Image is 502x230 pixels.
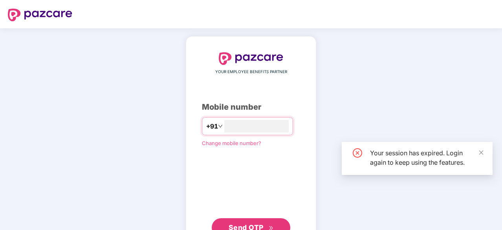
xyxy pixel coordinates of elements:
[478,150,484,155] span: close
[202,101,300,113] div: Mobile number
[370,148,483,167] div: Your session has expired. Login again to keep using the features.
[206,121,218,131] span: +91
[215,69,287,75] span: YOUR EMPLOYEE BENEFITS PARTNER
[202,140,261,146] a: Change mobile number?
[353,148,362,158] span: close-circle
[219,52,283,65] img: logo
[8,9,72,21] img: logo
[218,124,223,129] span: down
